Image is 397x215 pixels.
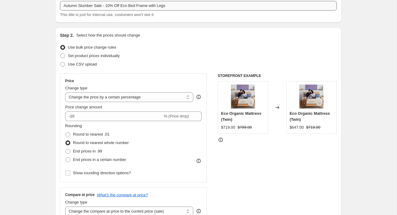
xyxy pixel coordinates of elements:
span: Show rounding direction options? [73,171,131,175]
span: Set product prices individually [68,53,120,58]
button: What's the compare at price? [97,193,148,197]
span: Change type [65,86,87,90]
input: 30% off holiday sale [60,1,337,11]
input: -15 [65,111,162,121]
span: Eco Organic Mattress (Twin) [290,111,330,122]
span: Use bulk price change rules [68,45,116,50]
h3: Compare at price [65,192,95,197]
span: This title is just for internal use, customers won't see it [60,12,153,17]
span: Eco Organic Mattress (Twin) [221,111,261,122]
div: help [196,208,202,214]
h2: Step 2. [60,32,74,38]
strike: $719.00 [306,124,320,130]
span: Change type [65,200,87,204]
span: End prices in a certain number [73,157,126,162]
span: Round to nearest .01 [73,132,109,136]
img: Avocado-Eco-Organic-Mattress_80x.jpg [299,85,323,109]
img: Avocado-Eco-Organic-Mattress_80x.jpg [231,85,255,109]
span: End prices in .99 [73,149,102,153]
span: % (Price drop) [164,114,189,118]
h6: STOREFRONT EXAMPLE [218,73,337,78]
span: Use CSV upload [68,62,97,66]
p: Select how the prices should change [76,32,140,38]
span: Price change amount [65,105,102,109]
h3: Price [65,79,74,83]
div: $647.00 [290,124,304,130]
div: $719.00 [221,124,235,130]
div: help [196,94,202,100]
span: Round to nearest whole number [73,140,129,145]
span: Rounding [65,124,82,128]
strike: $799.00 [238,124,252,130]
